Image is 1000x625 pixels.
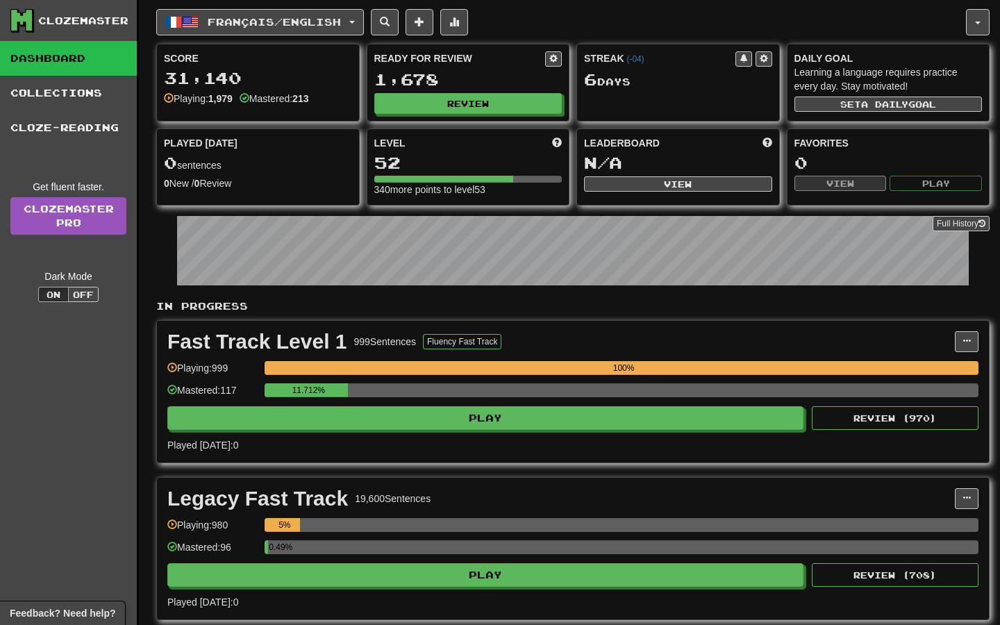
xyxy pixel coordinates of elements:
[762,136,772,150] span: This week in points, UTC
[423,334,501,349] button: Fluency Fast Track
[208,93,233,104] strong: 1,979
[794,176,887,191] button: View
[167,383,258,406] div: Mastered: 117
[156,9,364,35] button: Français/English
[794,65,983,93] div: Learning a language requires practice every day. Stay motivated!
[584,71,772,89] div: Day s
[164,178,169,189] strong: 0
[794,136,983,150] div: Favorites
[269,518,300,532] div: 5%
[167,488,348,509] div: Legacy Fast Track
[584,69,597,89] span: 6
[164,176,352,190] div: New / Review
[167,406,803,430] button: Play
[167,540,258,563] div: Mastered: 96
[68,287,99,302] button: Off
[794,97,983,112] button: Seta dailygoal
[354,335,417,349] div: 999 Sentences
[552,136,562,150] span: Score more points to level up
[10,197,126,235] a: ClozemasterPro
[374,51,546,65] div: Ready for Review
[38,14,128,28] div: Clozemaster
[164,154,352,172] div: sentences
[406,9,433,35] button: Add sentence to collection
[584,136,660,150] span: Leaderboard
[10,269,126,283] div: Dark Mode
[584,153,622,172] span: N/A
[794,51,983,65] div: Daily Goal
[374,71,562,88] div: 1,678
[626,54,644,64] a: (-04)
[10,606,115,620] span: Open feedback widget
[292,93,308,104] strong: 213
[890,176,982,191] button: Play
[164,69,352,87] div: 31,140
[194,178,200,189] strong: 0
[812,406,978,430] button: Review (970)
[374,93,562,114] button: Review
[164,92,233,106] div: Playing:
[164,136,237,150] span: Played [DATE]
[812,563,978,587] button: Review (708)
[584,51,735,65] div: Streak
[156,299,990,313] p: In Progress
[933,216,990,231] button: Full History
[164,51,352,65] div: Score
[794,154,983,172] div: 0
[38,287,69,302] button: On
[584,176,772,192] button: View
[440,9,468,35] button: More stats
[167,563,803,587] button: Play
[240,92,309,106] div: Mastered:
[167,518,258,541] div: Playing: 980
[167,361,258,384] div: Playing: 999
[374,154,562,172] div: 52
[374,136,406,150] span: Level
[269,361,978,375] div: 100%
[208,16,341,28] span: Français / English
[167,597,238,608] span: Played [DATE]: 0
[861,99,908,109] span: a daily
[269,383,348,397] div: 11.712%
[167,440,238,451] span: Played [DATE]: 0
[167,331,347,352] div: Fast Track Level 1
[355,492,431,506] div: 19,600 Sentences
[10,180,126,194] div: Get fluent faster.
[164,153,177,172] span: 0
[371,9,399,35] button: Search sentences
[374,183,562,197] div: 340 more points to level 53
